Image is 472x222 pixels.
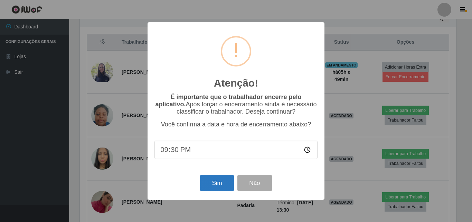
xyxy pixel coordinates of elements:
[237,175,272,191] button: Não
[214,77,258,89] h2: Atenção!
[200,175,234,191] button: Sim
[155,94,301,108] b: É importante que o trabalhador encerre pelo aplicativo.
[154,94,318,115] p: Após forçar o encerramento ainda é necessário classificar o trabalhador. Deseja continuar?
[154,121,318,128] p: Você confirma a data e hora de encerramento abaixo?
